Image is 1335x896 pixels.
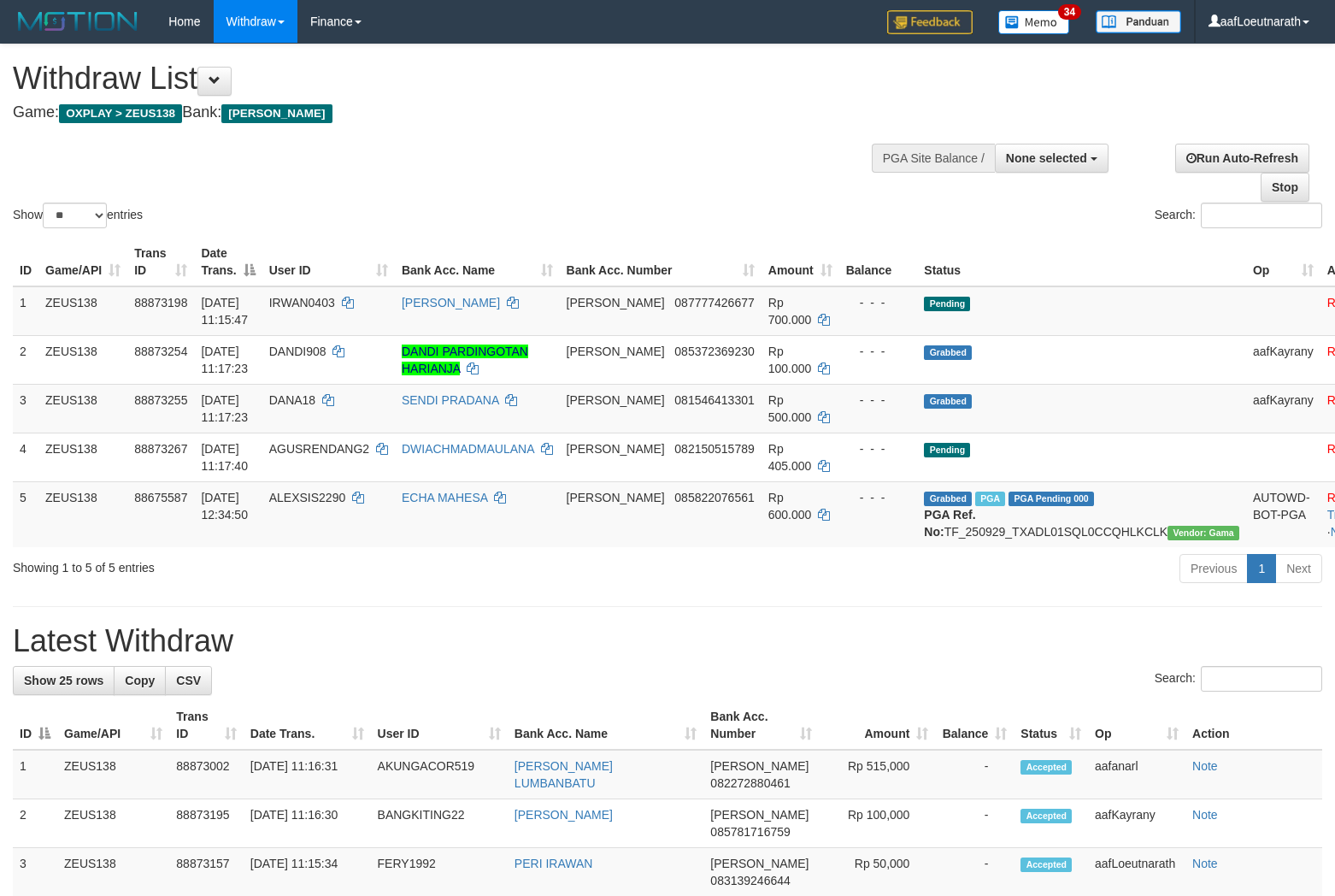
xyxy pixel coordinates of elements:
span: Copy 082150515789 to clipboard [674,442,754,456]
span: [PERSON_NAME] [567,393,665,407]
img: Button%20Memo.svg [998,10,1070,34]
span: OXPLAY > ZEUS138 [59,104,182,123]
input: Search: [1201,203,1322,228]
td: [DATE] 11:16:31 [244,750,371,799]
a: Copy [114,666,166,695]
img: Feedback.jpg [887,10,973,34]
td: AUTOWD-BOT-PGA [1246,481,1320,547]
span: [PERSON_NAME] [710,857,809,870]
a: Next [1275,554,1322,583]
span: [DATE] 12:34:50 [201,491,248,522]
span: [PERSON_NAME] [567,296,665,309]
td: aafanarl [1088,750,1185,799]
div: - - - [846,343,911,360]
td: 2 [13,799,57,848]
th: Amount: activate to sort column ascending [819,701,935,750]
div: - - - [846,294,911,311]
label: Search: [1155,203,1322,228]
th: Date Trans.: activate to sort column ascending [244,701,371,750]
th: Bank Acc. Number: activate to sort column ascending [703,701,819,750]
td: ZEUS138 [38,286,127,336]
th: Bank Acc. Name: activate to sort column ascending [395,238,560,286]
td: 5 [13,481,38,547]
span: Show 25 rows [24,674,103,687]
span: [PERSON_NAME] [567,345,665,358]
td: 1 [13,286,38,336]
th: Trans ID: activate to sort column ascending [169,701,243,750]
span: Copy [125,674,155,687]
div: - - - [846,489,911,506]
td: - [935,799,1014,848]
b: PGA Ref. No: [924,508,975,539]
span: Grabbed [924,492,972,506]
span: 88873255 [134,393,187,407]
span: Marked by aafpengsreynich [975,492,1005,506]
span: [DATE] 11:17:23 [201,345,248,375]
span: CSV [176,674,201,687]
label: Show entries [13,203,143,228]
span: [PERSON_NAME] [710,808,809,822]
a: DANDI PARDINGOTAN HARIANJA [402,345,528,375]
th: ID [13,238,38,286]
td: ZEUS138 [38,335,127,384]
a: SENDI PRADANA [402,393,499,407]
td: ZEUS138 [38,481,127,547]
span: 88675587 [134,491,187,504]
div: - - - [846,440,911,457]
td: 1 [13,750,57,799]
td: Rp 515,000 [819,750,935,799]
td: ZEUS138 [38,433,127,481]
span: [PERSON_NAME] [221,104,332,123]
th: Op: activate to sort column ascending [1088,701,1185,750]
h1: Latest Withdraw [13,624,1322,658]
a: [PERSON_NAME] [402,296,500,309]
th: Status [917,238,1246,286]
a: Previous [1179,554,1248,583]
td: [DATE] 11:16:30 [244,799,371,848]
span: AGUSRENDANG2 [269,442,369,456]
span: Accepted [1020,858,1072,872]
th: Action [1185,701,1322,750]
td: 2 [13,335,38,384]
span: ALEXSIS2290 [269,491,346,504]
div: Showing 1 to 5 of 5 entries [13,552,544,576]
span: 34 [1058,4,1081,20]
a: [PERSON_NAME] LUMBANBATU [515,759,613,790]
span: Pending [924,297,970,311]
td: 88873195 [169,799,243,848]
th: Balance: activate to sort column ascending [935,701,1014,750]
td: AKUNGACOR519 [371,750,508,799]
span: Grabbed [924,345,972,360]
td: ZEUS138 [57,750,169,799]
a: DWIACHMADMAULANA [402,442,534,456]
span: 88873254 [134,345,187,358]
span: [DATE] 11:17:40 [201,442,248,473]
th: ID: activate to sort column descending [13,701,57,750]
span: [PERSON_NAME] [567,491,665,504]
th: User ID: activate to sort column ascending [371,701,508,750]
a: Show 25 rows [13,666,115,695]
th: Amount: activate to sort column ascending [762,238,839,286]
td: 88873002 [169,750,243,799]
h1: Withdraw List [13,62,873,96]
a: 1 [1247,554,1276,583]
span: Copy 087777426677 to clipboard [674,296,754,309]
a: Note [1192,759,1218,773]
span: Accepted [1020,760,1072,775]
td: TF_250929_TXADL01SQL0CCQHLKCLK [917,481,1246,547]
th: Status: activate to sort column ascending [1014,701,1088,750]
th: Balance [839,238,918,286]
span: [DATE] 11:17:23 [201,393,248,424]
span: Copy 085822076561 to clipboard [674,491,754,504]
span: Rp 600.000 [768,491,812,522]
a: Note [1192,808,1218,822]
span: [PERSON_NAME] [710,759,809,773]
a: [PERSON_NAME] [515,808,613,822]
span: Rp 500.000 [768,393,812,424]
th: Date Trans.: activate to sort column descending [194,238,262,286]
td: aafKayrany [1246,384,1320,433]
span: Copy 085781716759 to clipboard [710,825,790,839]
span: IRWAN0403 [269,296,335,309]
span: [DATE] 11:15:47 [201,296,248,327]
td: BANGKITING22 [371,799,508,848]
